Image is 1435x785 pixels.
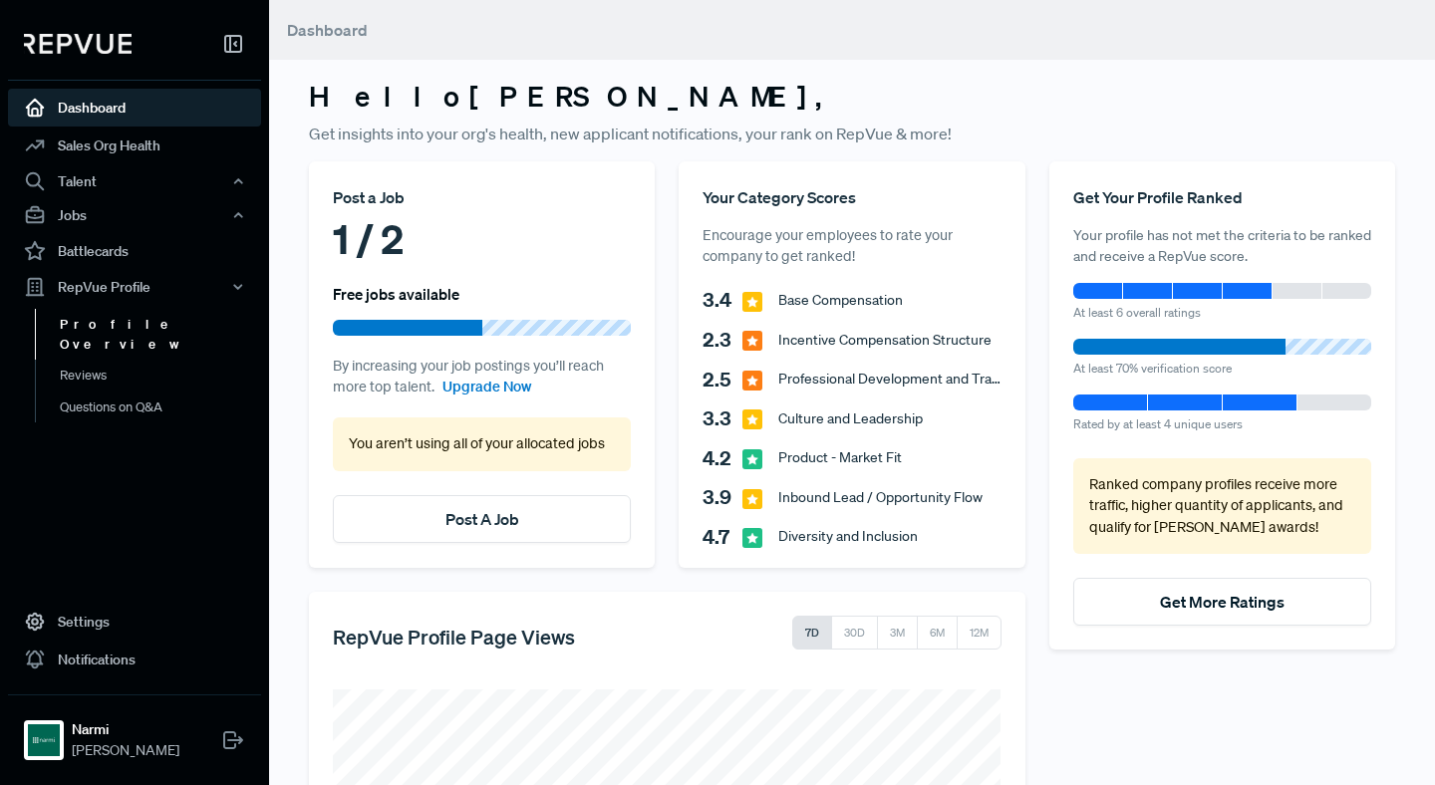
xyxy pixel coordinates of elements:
[333,285,459,303] h6: Free jobs available
[792,616,832,650] button: 7D
[917,616,958,650] button: 6M
[35,392,288,423] a: Questions on Q&A
[1073,360,1232,377] span: At least 70% verification score
[703,403,742,433] span: 3.3
[778,369,1001,390] span: Professional Development and Training
[309,122,1395,145] p: Get insights into your org's health, new applicant notifications, your rank on RepVue & more!
[957,616,1002,650] button: 12M
[35,309,288,360] a: Profile Overview
[1073,185,1371,209] div: Get Your Profile Ranked
[703,443,742,473] span: 4.2
[703,365,742,394] span: 2.5
[877,616,918,650] button: 3M
[333,625,575,649] h5: RepVue Profile Page Views
[287,20,368,40] span: Dashboard
[309,80,1395,114] h3: Hello [PERSON_NAME] ,
[8,198,261,232] button: Jobs
[703,285,742,315] span: 3.4
[831,616,878,650] button: 30D
[72,719,179,740] strong: Narmi
[778,408,923,429] span: Culture and Leadership
[333,356,631,398] p: By increasing your job postings you’ll reach more top talent.
[703,225,1001,268] p: Encourage your employees to rate your company to get ranked!
[333,185,631,209] div: Post a Job
[778,487,983,508] span: Inbound Lead / Opportunity Flow
[35,360,288,392] a: Reviews
[703,185,1001,209] div: Your Category Scores
[445,509,519,529] a: Post A Job
[778,526,918,547] span: Diversity and Inclusion
[349,433,615,455] p: You aren’t using all of your allocated jobs
[778,290,903,311] span: Base Compensation
[703,482,742,512] span: 3.9
[8,603,261,641] a: Settings
[8,164,261,198] button: Talent
[703,522,742,552] span: 4.7
[778,330,992,351] span: Incentive Compensation Structure
[8,270,261,304] button: RepVue Profile
[8,694,261,769] a: NarmiNarmi[PERSON_NAME]
[1089,474,1355,539] p: Ranked company profiles receive more traffic, higher quantity of applicants, and qualify for [PER...
[24,34,132,54] img: RepVue
[1073,415,1243,432] span: Rated by at least 4 unique users
[1073,578,1371,626] button: Get More Ratings
[28,724,60,756] img: Narmi
[703,325,742,355] span: 2.3
[72,740,179,761] span: [PERSON_NAME]
[8,127,261,164] a: Sales Org Health
[333,495,631,543] button: Post A Job
[8,232,261,270] a: Battlecards
[8,89,261,127] a: Dashboard
[8,641,261,678] a: Notifications
[442,377,531,398] a: Upgrade Now
[1073,304,1201,321] span: At least 6 overall ratings
[778,447,902,468] span: Product - Market Fit
[1073,225,1371,267] p: Your profile has not met the criteria to be ranked and receive a RepVue score.
[333,209,631,269] div: 1 / 2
